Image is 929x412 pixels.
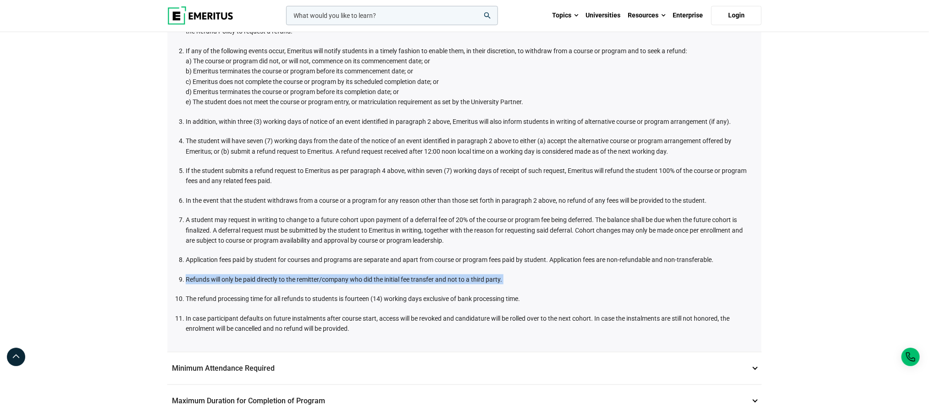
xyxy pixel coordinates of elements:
span: c) Emeritus does not complete the course or program by its scheduled completion date; or [186,78,439,85]
li: The refund processing time for all refunds to students is fourteen (14) working days exclusive of... [186,294,752,304]
li: Refunds will only be paid directly to the remitter/company who did the initial fee transfer and n... [186,274,752,284]
li: Application fees paid by student for courses and programs are separate and apart from course or p... [186,255,752,265]
li: In case participant defaults on future instalments after course start, access will be revoked and... [186,313,752,334]
span: d) Emeritus terminates the course or program before its completion date; or [186,88,399,95]
li: A student may request in writing to change to a future cohort upon payment of a deferral fee of 2... [186,215,752,245]
span: e) The student does not meet the course or program entry, or matriculation requirement as set by ... [186,98,523,106]
li: If any of the following events occur, Emeritus will notify students in a timely fashion to enable... [186,46,752,107]
span: a) The course or program did not, or will not, commence on its commencement date; or [186,57,430,65]
p: Minimum Attendance Required [167,352,762,384]
li: In the event that the student withdraws from a course or a program for any reason other than thos... [186,195,752,206]
li: If the student submits a refund request to Emeritus as per paragraph 4 above, within seven (7) wo... [186,166,752,186]
li: In addition, within three (3) working days of notice of an event identified in paragraph 2 above,... [186,117,752,127]
input: woocommerce-product-search-field-0 [286,6,498,25]
li: The student will have seven (7) working days from the date of the notice of an event identified i... [186,136,752,156]
span: b) Emeritus terminates the course or program before its commencement date; or [186,67,413,75]
a: Login [711,6,762,25]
